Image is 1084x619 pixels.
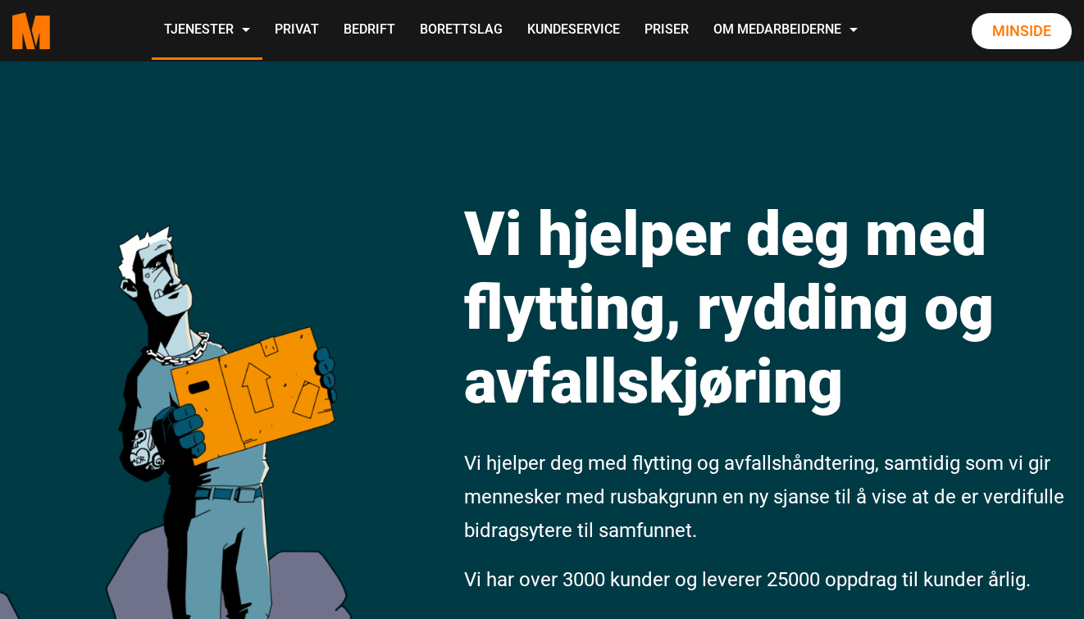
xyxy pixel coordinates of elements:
span: Vi har over 3000 kunder og leverer 25000 oppdrag til kunder årlig. [464,568,1031,591]
a: Borettslag [408,2,515,60]
a: Privat [262,2,331,60]
h1: Vi hjelper deg med flytting, rydding og avfallskjøring [464,197,1072,418]
span: Vi hjelper deg med flytting og avfallshåndtering, samtidig som vi gir mennesker med rusbakgrunn e... [464,452,1064,542]
a: Bedrift [331,2,408,60]
a: Priser [632,2,701,60]
a: Om Medarbeiderne [701,2,870,60]
a: Tjenester [152,2,262,60]
a: Kundeservice [515,2,632,60]
a: Minside [972,13,1072,49]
